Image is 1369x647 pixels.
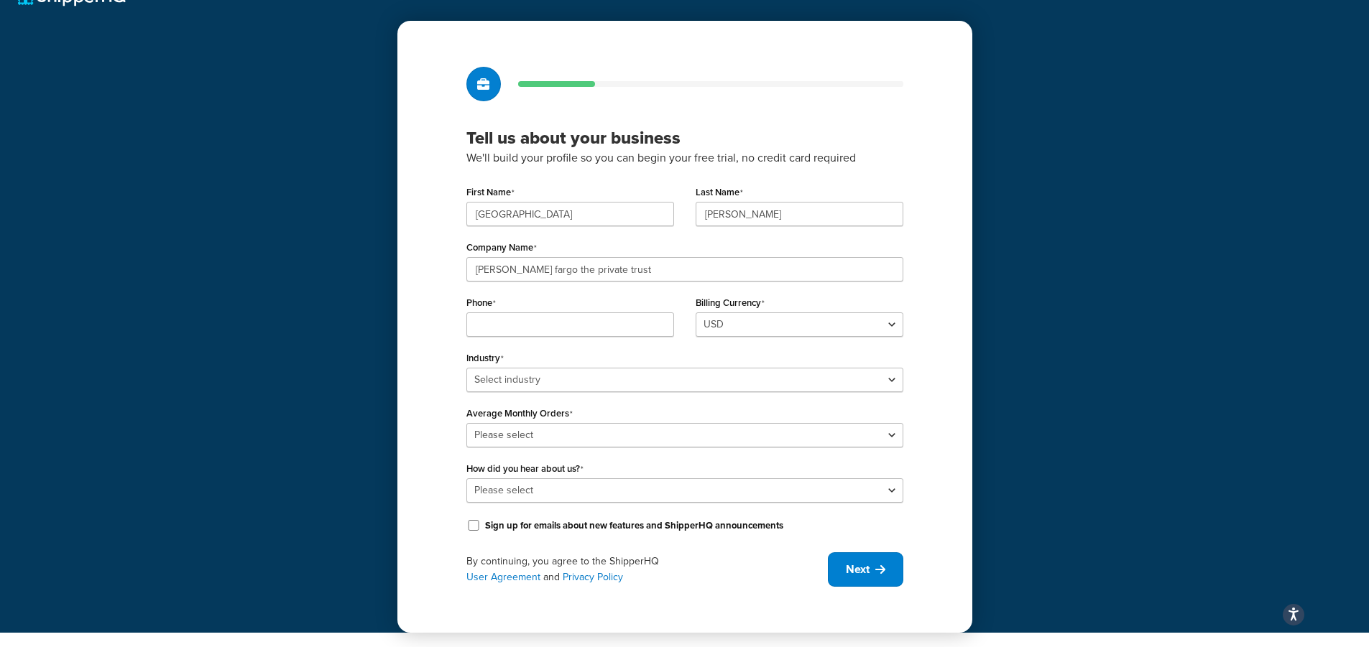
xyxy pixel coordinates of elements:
label: Company Name [466,242,537,253]
a: Privacy Policy [563,569,623,585]
p: We'll build your profile so you can begin your free trial, no credit card required [466,149,903,167]
label: Billing Currency [696,297,765,309]
h3: Tell us about your business [466,127,903,149]
label: Average Monthly Orders [466,408,573,419]
a: User Agreement [466,569,540,585]
label: Industry [466,353,504,364]
label: Last Name [696,187,743,198]
label: First Name [466,187,515,198]
span: Next [846,562,870,577]
label: How did you hear about us? [466,463,584,475]
button: Next [828,552,903,587]
label: Phone [466,297,496,309]
div: By continuing, you agree to the ShipperHQ and [466,554,828,585]
label: Sign up for emails about new features and ShipperHQ announcements [485,519,783,532]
